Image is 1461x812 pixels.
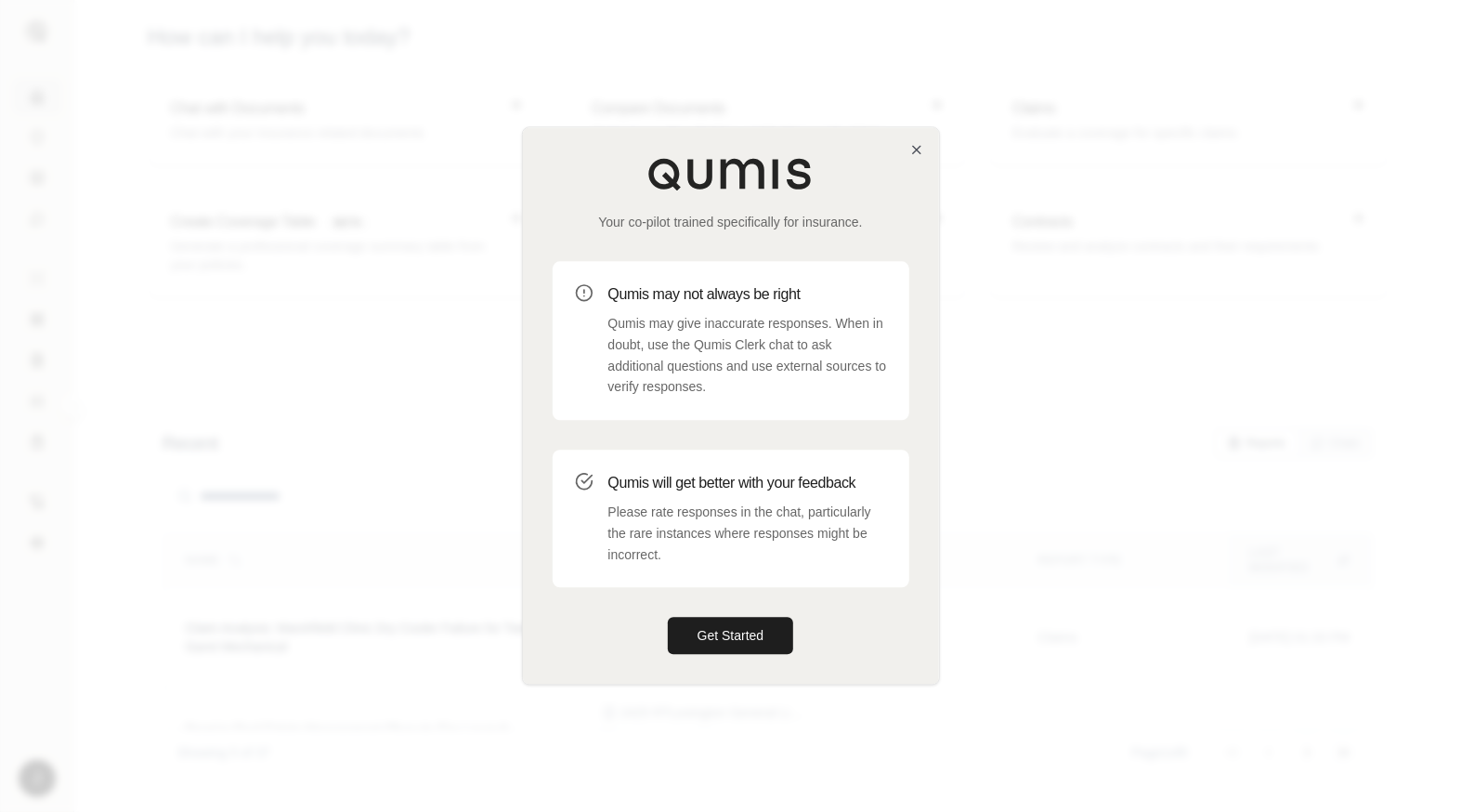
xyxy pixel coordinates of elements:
button: Get Started [668,618,794,655]
img: Qumis Logo [647,157,815,190]
p: Please rate responses in the chat, particularly the rare instances where responses might be incor... [608,502,887,565]
p: Your co-pilot trained specifically for insurance. [553,213,909,231]
h3: Qumis may not always be right [608,283,887,306]
p: Qumis may give inaccurate responses. When in doubt, use the Qumis Clerk chat to ask additional qu... [608,313,887,398]
h3: Qumis will get better with your feedback [608,472,887,494]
